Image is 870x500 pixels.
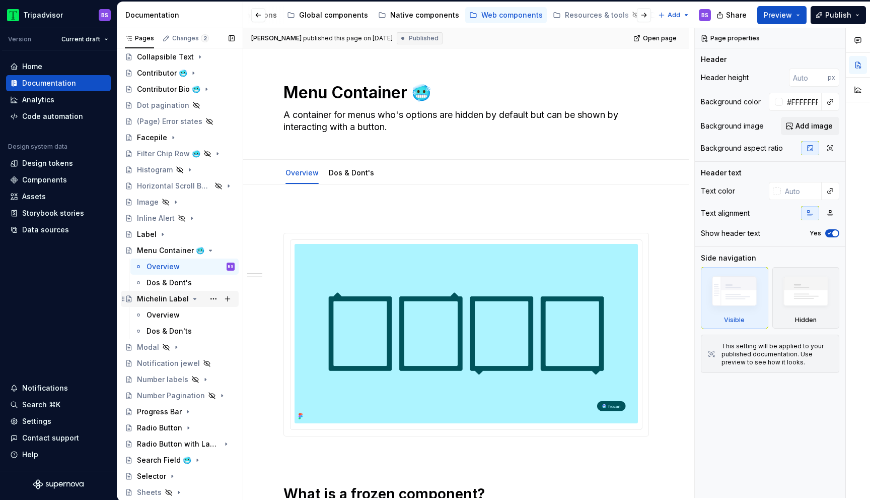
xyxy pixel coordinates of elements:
[137,229,157,239] div: Label
[781,117,839,135] button: Add image
[201,34,209,42] span: 2
[147,326,192,336] div: Dos & Don'ts
[701,97,761,107] div: Background color
[795,316,817,324] div: Hidden
[137,455,191,465] div: Search Field 🥶
[23,10,63,20] div: Tripadvisor
[409,34,439,42] span: Published
[6,172,111,188] a: Components
[285,168,319,177] a: Overview
[281,107,647,135] textarea: A container for menus who's options are hidden by default but can be shown by interacting with a ...
[147,310,180,320] div: Overview
[125,10,239,20] div: Documentation
[121,97,239,113] a: Dot pagination
[6,430,111,446] button: Contact support
[137,213,175,223] div: Inline Alert
[764,10,792,20] span: Preview
[374,7,463,23] a: Native components
[137,487,162,497] div: Sheets
[228,262,234,272] div: BS
[701,73,749,83] div: Header height
[22,175,67,185] div: Components
[757,6,807,24] button: Preview
[22,433,79,443] div: Contact support
[121,420,239,436] a: Radio Button
[8,143,67,151] div: Design system data
[137,439,220,449] div: Radio Button with Label
[281,81,647,105] textarea: Menu Container 🥶
[130,259,239,275] a: OverviewBS
[121,452,239,468] a: Search Field 🥶
[22,450,38,460] div: Help
[121,388,239,404] a: Number Pagination
[6,92,111,108] a: Analytics
[281,162,323,183] div: Overview
[283,7,372,23] a: Global components
[137,165,173,175] div: Histogram
[137,407,182,417] div: Progress Bar
[125,34,154,42] div: Pages
[565,10,629,20] div: Resources & tools
[701,267,768,329] div: Visible
[781,182,822,200] input: Auto
[701,121,764,131] div: Background image
[137,471,166,481] div: Selector
[121,339,239,355] a: Modal
[137,423,182,433] div: Radio Button
[825,10,851,20] span: Publish
[701,228,760,238] div: Show header text
[33,479,84,489] a: Supernova Logo
[137,84,200,94] div: Contributor Bio 🥶
[303,34,393,42] div: published this page on [DATE]
[22,158,73,168] div: Design tokens
[701,54,727,65] div: Header
[6,75,111,91] a: Documentation
[655,8,693,22] button: Add
[22,416,51,426] div: Settings
[22,192,46,202] div: Assets
[121,210,239,226] a: Inline Alert
[137,358,200,368] div: Notification jewel
[711,6,753,24] button: Share
[121,436,239,452] a: Radio Button with Label
[828,74,835,82] p: px
[137,116,202,127] div: (Page) Error states
[147,278,192,288] div: Dos & Dont's
[137,391,205,401] div: Number Pagination
[795,121,833,131] span: Add image
[6,189,111,205] a: Assets
[22,383,68,393] div: Notifications
[22,78,76,88] div: Documentation
[6,155,111,171] a: Design tokens
[121,242,239,259] a: Menu Container 🥶
[137,68,187,78] div: Contributor 🥶
[121,355,239,371] a: Notification jewel
[668,11,680,19] span: Add
[121,130,239,146] a: Facepile
[8,35,31,43] div: Version
[329,168,374,177] a: Dos & Dont's
[6,205,111,221] a: Storybook stories
[6,413,111,429] a: Settings
[783,93,822,111] input: Auto
[22,61,42,72] div: Home
[325,162,378,183] div: Dos & Dont's
[701,11,708,19] div: BS
[299,10,368,20] div: Global components
[57,32,113,46] button: Current draft
[121,49,239,65] a: Collapsible Text
[130,307,239,323] a: Overview
[465,7,547,23] a: Web components
[701,143,783,153] div: Background aspect ratio
[137,149,200,159] div: Filter Chip Row 🥶
[6,380,111,396] button: Notifications
[7,9,19,21] img: 0ed0e8b8-9446-497d-bad0-376821b19aa5.png
[810,229,821,237] label: Yes
[137,342,159,352] div: Modal
[701,186,735,196] div: Text color
[121,404,239,420] a: Progress Bar
[724,316,745,324] div: Visible
[481,10,543,20] div: Web components
[630,31,681,45] a: Open page
[137,197,159,207] div: Image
